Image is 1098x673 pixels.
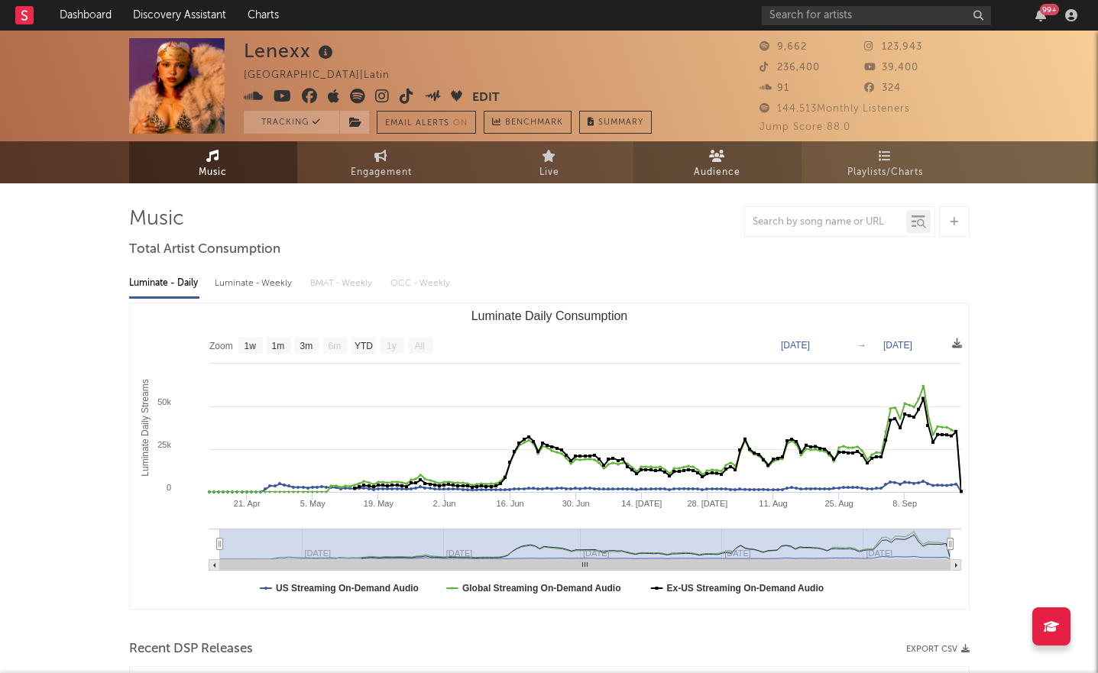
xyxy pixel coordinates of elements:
[244,341,256,351] text: 1w
[244,111,339,134] button: Tracking
[562,499,589,508] text: 30. Jun
[760,83,789,93] span: 91
[432,499,455,508] text: 2. Jun
[271,341,284,351] text: 1m
[760,104,910,114] span: 144,513 Monthly Listeners
[209,341,233,351] text: Zoom
[760,63,820,73] span: 236,400
[598,118,643,127] span: Summary
[802,141,970,183] a: Playlists/Charts
[139,379,150,476] text: Luminate Daily Streams
[864,63,918,73] span: 39,400
[857,340,866,351] text: →
[244,66,407,85] div: [GEOGRAPHIC_DATA] | Latin
[759,499,787,508] text: 11. Aug
[414,341,424,351] text: All
[539,163,559,182] span: Live
[471,309,627,322] text: Luminate Daily Consumption
[883,340,912,351] text: [DATE]
[129,141,297,183] a: Music
[864,42,922,52] span: 123,943
[760,42,807,52] span: 9,662
[864,83,901,93] span: 324
[166,483,170,492] text: 0
[892,499,917,508] text: 8. Sep
[762,6,991,25] input: Search for artists
[129,270,199,296] div: Luminate - Daily
[666,583,824,594] text: Ex-US Streaming On-Demand Audio
[465,141,633,183] a: Live
[157,397,171,406] text: 50k
[694,163,740,182] span: Audience
[462,583,620,594] text: Global Streaming On-Demand Audio
[484,111,572,134] a: Benchmark
[328,341,341,351] text: 6m
[233,499,260,508] text: 21. Apr
[157,440,171,449] text: 25k
[687,499,727,508] text: 28. [DATE]
[472,89,500,108] button: Edit
[579,111,652,134] button: Summary
[215,270,295,296] div: Luminate - Weekly
[760,122,850,132] span: Jump Score: 88.0
[824,499,853,508] text: 25. Aug
[297,141,465,183] a: Engagement
[906,645,970,654] button: Export CSV
[453,119,468,128] em: On
[781,340,810,351] text: [DATE]
[621,499,662,508] text: 14. [DATE]
[377,111,476,134] button: Email AlertsOn
[129,640,253,658] span: Recent DSP Releases
[300,341,313,351] text: 3m
[1040,4,1059,15] div: 99 +
[387,341,397,351] text: 1y
[363,499,394,508] text: 19. May
[199,163,227,182] span: Music
[300,499,326,508] text: 5. May
[847,163,923,182] span: Playlists/Charts
[633,141,802,183] a: Audience
[351,163,412,182] span: Engagement
[354,341,372,351] text: YTD
[1035,9,1046,21] button: 99+
[505,114,563,132] span: Benchmark
[496,499,523,508] text: 16. Jun
[745,216,906,228] input: Search by song name or URL
[130,303,969,609] svg: Luminate Daily Consumption
[129,241,280,259] span: Total Artist Consumption
[276,583,419,594] text: US Streaming On-Demand Audio
[244,38,337,63] div: Lenexx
